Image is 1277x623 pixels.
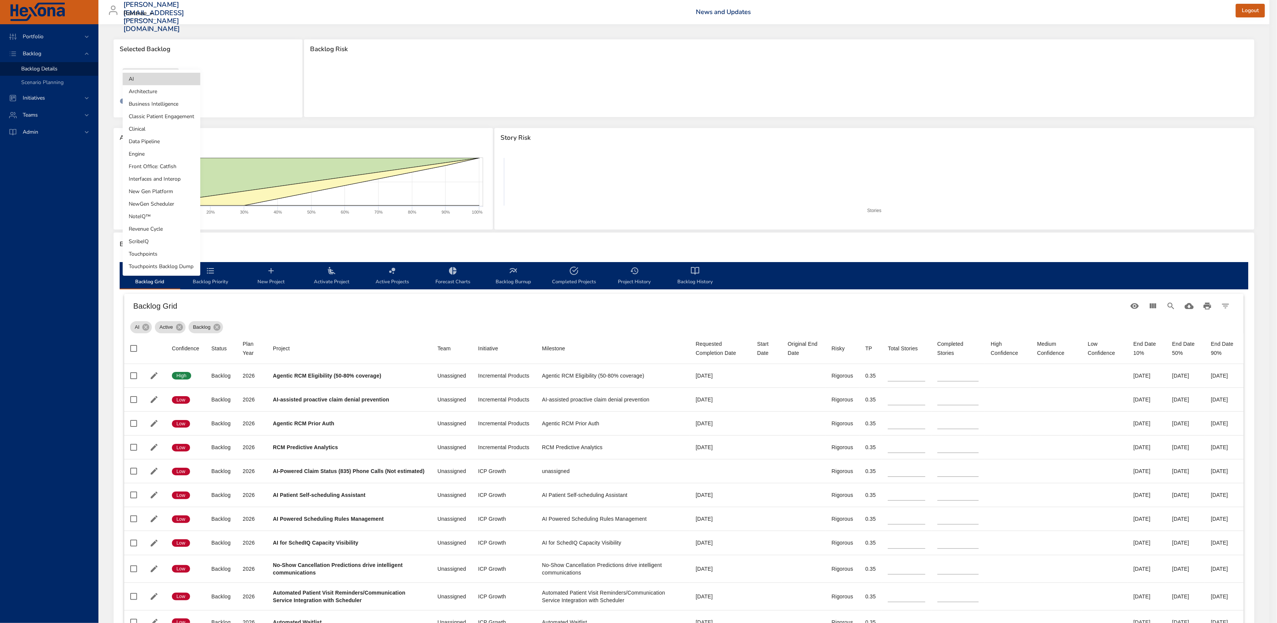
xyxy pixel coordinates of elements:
li: Revenue Cycle [123,223,200,235]
li: Data Pipeline [123,135,200,148]
li: ScribeIQ [123,235,200,248]
li: Clinical [123,123,200,135]
li: Touchpoints [123,248,200,260]
li: Architecture [123,85,200,98]
li: Touchpoints Backlog Dump [123,260,200,273]
li: Classic Patient Engagement [123,110,200,123]
li: Engine [123,148,200,160]
li: AI [123,73,200,85]
li: Front Office: Catfish [123,160,200,173]
li: Business Intelligence [123,98,200,110]
li: Interfaces and Interop [123,173,200,185]
li: New Gen Platform [123,185,200,198]
li: NoteIQ™ [123,210,200,223]
li: NewGen Scheduler [123,198,200,210]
